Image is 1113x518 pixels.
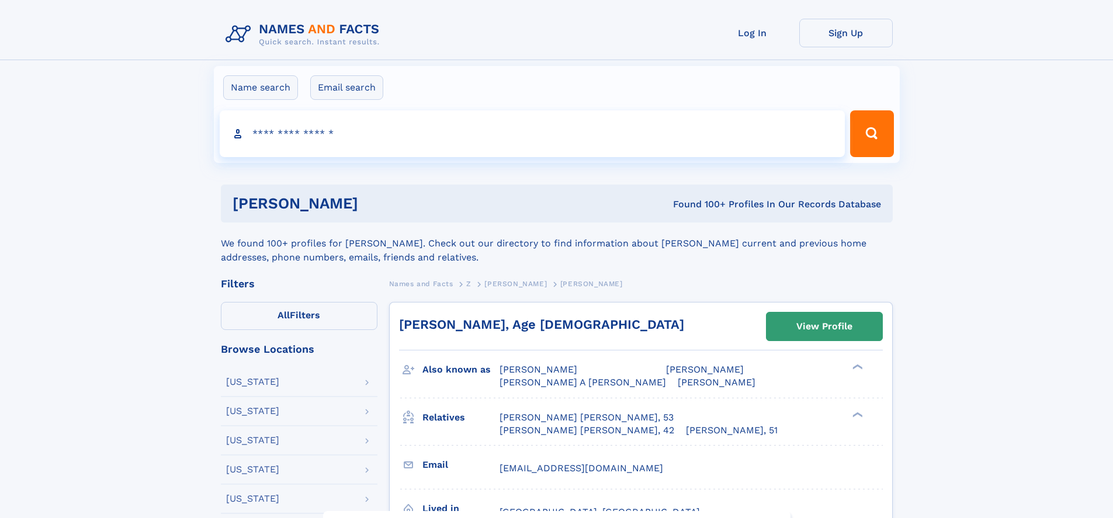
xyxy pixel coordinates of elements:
[389,276,453,291] a: Names and Facts
[678,377,755,388] span: [PERSON_NAME]
[500,463,663,474] span: [EMAIL_ADDRESS][DOMAIN_NAME]
[706,19,799,47] a: Log In
[221,279,377,289] div: Filters
[223,75,298,100] label: Name search
[221,344,377,354] div: Browse Locations
[226,436,279,445] div: [US_STATE]
[221,223,893,265] div: We found 100+ profiles for [PERSON_NAME]. Check out our directory to find information about [PERS...
[500,411,674,424] a: [PERSON_NAME] [PERSON_NAME], 53
[500,424,674,437] a: [PERSON_NAME] [PERSON_NAME], 42
[767,312,882,340] a: View Profile
[310,75,383,100] label: Email search
[466,276,471,291] a: Z
[422,360,500,380] h3: Also known as
[226,465,279,474] div: [US_STATE]
[226,406,279,416] div: [US_STATE]
[500,364,577,375] span: [PERSON_NAME]
[278,310,290,321] span: All
[422,408,500,427] h3: Relatives
[399,317,684,332] a: [PERSON_NAME], Age [DEMOGRAPHIC_DATA]
[850,110,893,157] button: Search Button
[515,198,881,211] div: Found 100+ Profiles In Our Records Database
[484,276,547,291] a: [PERSON_NAME]
[226,494,279,503] div: [US_STATE]
[500,506,700,517] span: [GEOGRAPHIC_DATA], [GEOGRAPHIC_DATA]
[686,424,778,437] a: [PERSON_NAME], 51
[221,19,389,50] img: Logo Names and Facts
[221,302,377,330] label: Filters
[799,19,893,47] a: Sign Up
[666,364,744,375] span: [PERSON_NAME]
[226,377,279,387] div: [US_STATE]
[500,377,666,388] span: [PERSON_NAME] A [PERSON_NAME]
[233,196,516,211] h1: [PERSON_NAME]
[796,313,852,340] div: View Profile
[466,280,471,288] span: Z
[484,280,547,288] span: [PERSON_NAME]
[220,110,845,157] input: search input
[850,363,864,371] div: ❯
[422,455,500,475] h3: Email
[850,411,864,418] div: ❯
[560,280,623,288] span: [PERSON_NAME]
